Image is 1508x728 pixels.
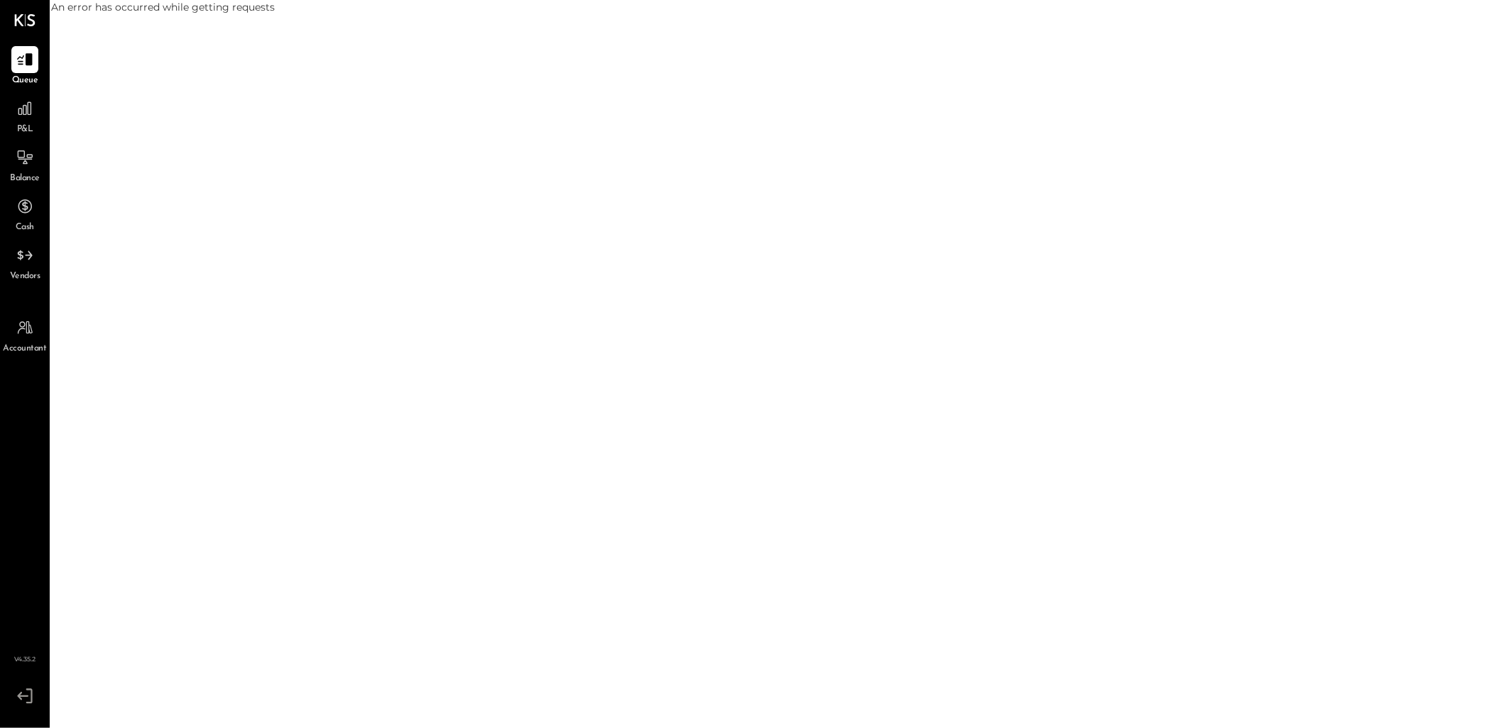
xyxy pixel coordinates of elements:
span: Cash [16,221,34,234]
span: P&L [17,123,33,136]
a: Queue [1,46,49,87]
span: Accountant [4,343,47,355]
a: Accountant [1,314,49,355]
a: P&L [1,95,49,136]
a: Vendors [1,242,49,283]
span: Vendors [10,270,40,283]
a: Balance [1,144,49,185]
a: Cash [1,193,49,234]
span: Balance [10,172,40,185]
span: Queue [12,75,38,87]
